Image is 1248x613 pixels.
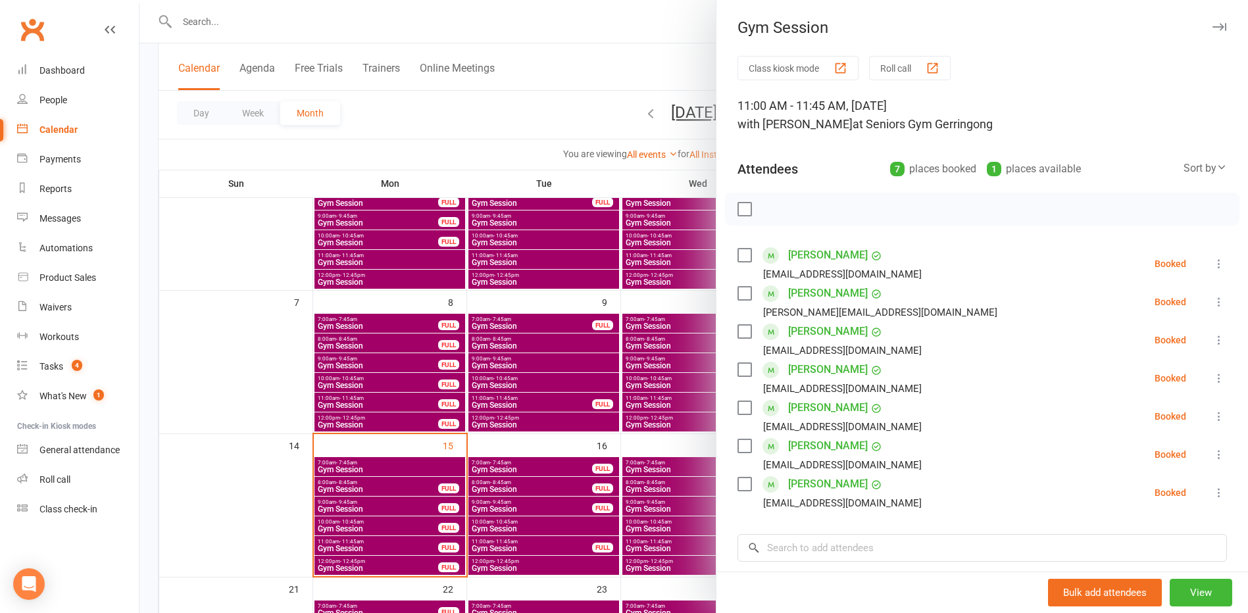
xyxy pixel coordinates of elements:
[39,184,72,194] div: Reports
[1155,335,1186,345] div: Booked
[1170,579,1232,606] button: View
[788,321,868,342] a: [PERSON_NAME]
[39,213,81,224] div: Messages
[17,352,139,381] a: Tasks 4
[763,266,922,283] div: [EMAIL_ADDRESS][DOMAIN_NAME]
[987,160,1081,178] div: places available
[1155,488,1186,497] div: Booked
[39,124,78,135] div: Calendar
[17,86,139,115] a: People
[987,162,1001,176] div: 1
[39,272,96,283] div: Product Sales
[788,283,868,304] a: [PERSON_NAME]
[763,380,922,397] div: [EMAIL_ADDRESS][DOMAIN_NAME]
[763,456,922,474] div: [EMAIL_ADDRESS][DOMAIN_NAME]
[737,534,1227,562] input: Search to add attendees
[788,435,868,456] a: [PERSON_NAME]
[39,391,87,401] div: What's New
[39,445,120,455] div: General attendance
[39,474,70,485] div: Roll call
[17,293,139,322] a: Waivers
[72,360,82,371] span: 4
[763,418,922,435] div: [EMAIL_ADDRESS][DOMAIN_NAME]
[1155,374,1186,383] div: Booked
[13,568,45,600] div: Open Intercom Messenger
[788,474,868,495] a: [PERSON_NAME]
[853,117,993,131] span: at Seniors Gym Gerringong
[716,18,1248,37] div: Gym Session
[17,115,139,145] a: Calendar
[39,154,81,164] div: Payments
[39,243,93,253] div: Automations
[39,504,97,514] div: Class check-in
[17,204,139,233] a: Messages
[763,495,922,512] div: [EMAIL_ADDRESS][DOMAIN_NAME]
[17,174,139,204] a: Reports
[17,263,139,293] a: Product Sales
[763,342,922,359] div: [EMAIL_ADDRESS][DOMAIN_NAME]
[788,359,868,380] a: [PERSON_NAME]
[17,145,139,174] a: Payments
[17,381,139,411] a: What's New1
[890,162,905,176] div: 7
[17,233,139,263] a: Automations
[763,304,997,321] div: [PERSON_NAME][EMAIL_ADDRESS][DOMAIN_NAME]
[17,56,139,86] a: Dashboard
[1048,579,1162,606] button: Bulk add attendees
[16,13,49,46] a: Clubworx
[869,56,951,80] button: Roll call
[39,95,67,105] div: People
[737,160,798,178] div: Attendees
[788,245,868,266] a: [PERSON_NAME]
[1184,160,1227,177] div: Sort by
[17,435,139,465] a: General attendance kiosk mode
[39,302,72,312] div: Waivers
[39,65,85,76] div: Dashboard
[39,361,63,372] div: Tasks
[890,160,976,178] div: places booked
[1155,297,1186,306] div: Booked
[1155,412,1186,421] div: Booked
[39,331,79,342] div: Workouts
[17,495,139,524] a: Class kiosk mode
[788,397,868,418] a: [PERSON_NAME]
[17,465,139,495] a: Roll call
[737,117,853,131] span: with [PERSON_NAME]
[737,97,1227,134] div: 11:00 AM - 11:45 AM, [DATE]
[1155,259,1186,268] div: Booked
[17,322,139,352] a: Workouts
[1155,450,1186,459] div: Booked
[93,389,104,401] span: 1
[737,56,859,80] button: Class kiosk mode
